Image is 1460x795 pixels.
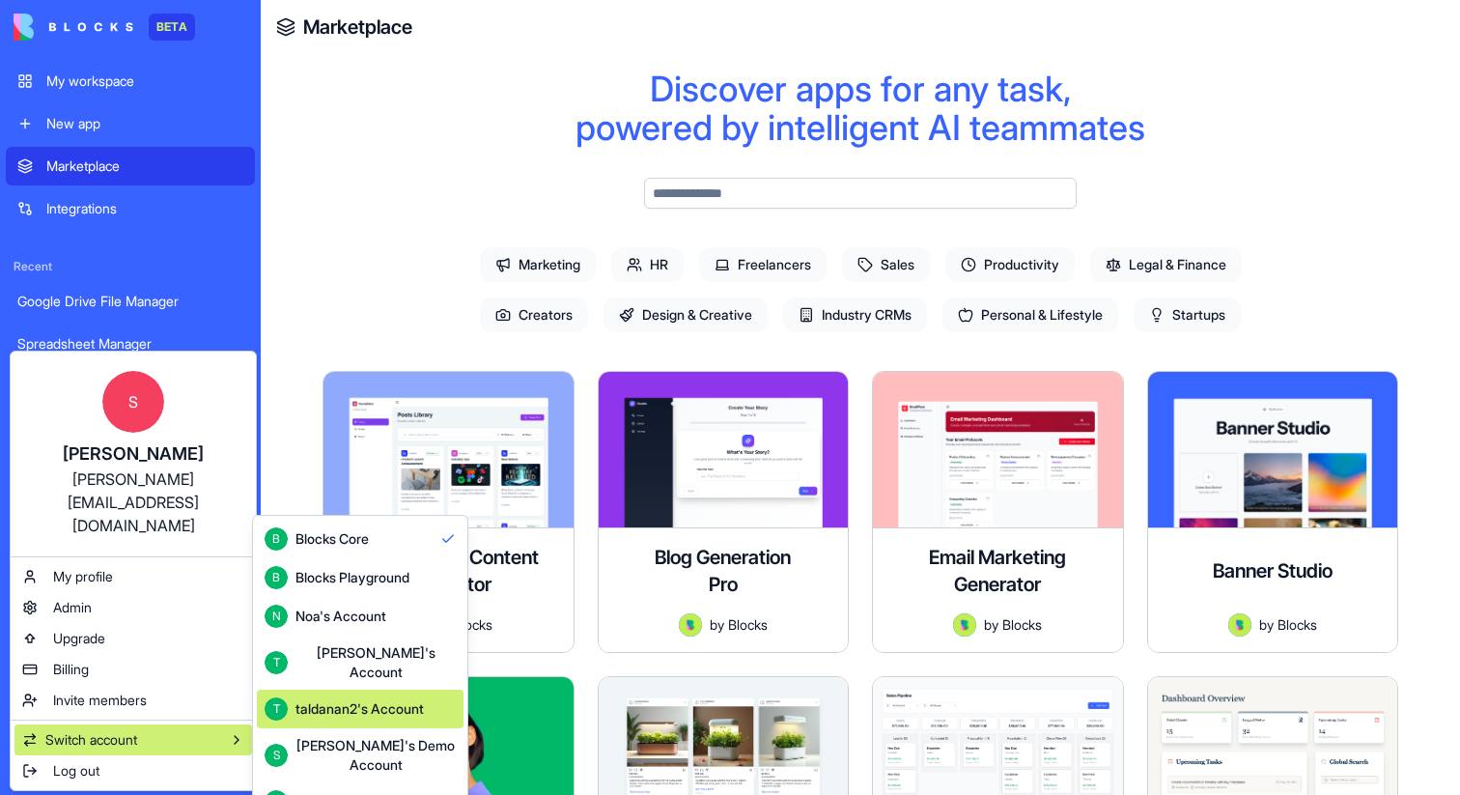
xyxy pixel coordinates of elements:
[102,371,164,433] span: S
[45,730,137,750] span: Switch account
[53,629,105,648] span: Upgrade
[30,468,237,537] div: [PERSON_NAME][EMAIL_ADDRESS][DOMAIN_NAME]
[53,691,147,710] span: Invite members
[53,598,92,617] span: Admin
[30,440,237,468] div: [PERSON_NAME]
[17,292,243,311] div: Google Drive File Manager
[53,567,113,586] span: My profile
[6,259,255,274] span: Recent
[53,761,99,781] span: Log out
[14,592,252,623] a: Admin
[17,334,243,354] div: Spreadsheet Manager
[14,685,252,716] a: Invite members
[14,561,252,592] a: My profile
[14,654,252,685] a: Billing
[14,623,252,654] a: Upgrade
[14,355,252,553] a: S[PERSON_NAME][PERSON_NAME][EMAIL_ADDRESS][DOMAIN_NAME]
[53,660,89,679] span: Billing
